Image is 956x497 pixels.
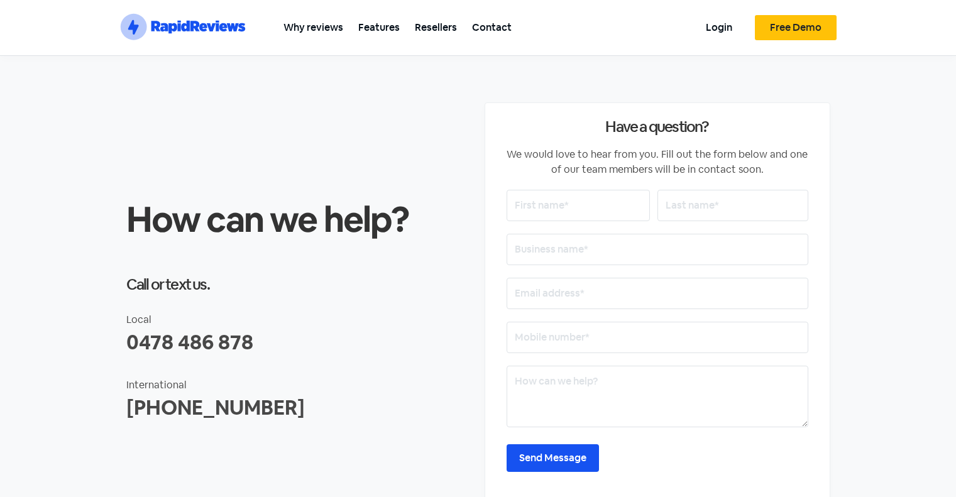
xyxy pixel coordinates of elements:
[507,278,808,309] input: Email address*
[126,393,472,423] div: [PHONE_NUMBER]
[126,327,472,358] div: 0478 486 878
[407,13,464,41] a: Resellers
[507,147,808,177] div: We would love to hear from you. Fill out the form below and one of our team members will be in co...
[507,190,650,221] input: First name*
[770,23,821,33] span: Free Demo
[464,13,519,41] a: Contact
[351,13,407,41] a: Features
[507,444,599,472] input: Send Message
[126,277,472,292] h2: Call or text us.
[657,190,808,221] input: Last name*
[126,378,472,393] div: International
[507,234,808,265] input: Business name*
[276,13,351,41] a: Why reviews
[126,312,472,327] div: Local
[755,15,837,40] a: Free Demo
[507,322,808,353] input: Mobile number*
[698,13,740,41] a: Login
[126,202,472,237] h2: How can we help?
[507,119,808,134] h2: Have a question?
